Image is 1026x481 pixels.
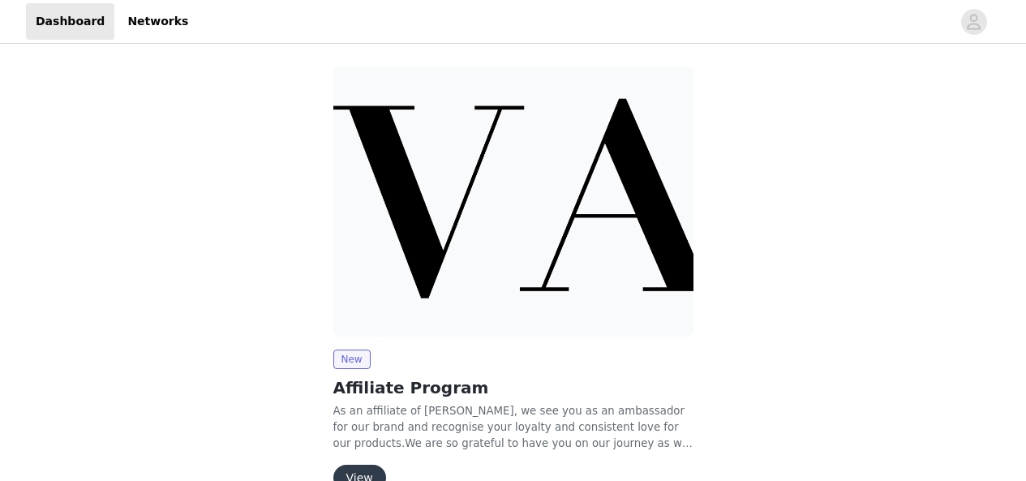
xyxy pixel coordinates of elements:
span: As an affiliate of [PERSON_NAME], we see you as an ambassador for our brand and recognise your lo... [333,405,685,449]
img: LOVALL [333,67,693,337]
span: New [333,350,371,369]
h2: Affiliate Program [333,376,693,400]
div: avatar [966,9,981,35]
a: Networks [118,3,198,40]
a: Dashboard [26,3,114,40]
